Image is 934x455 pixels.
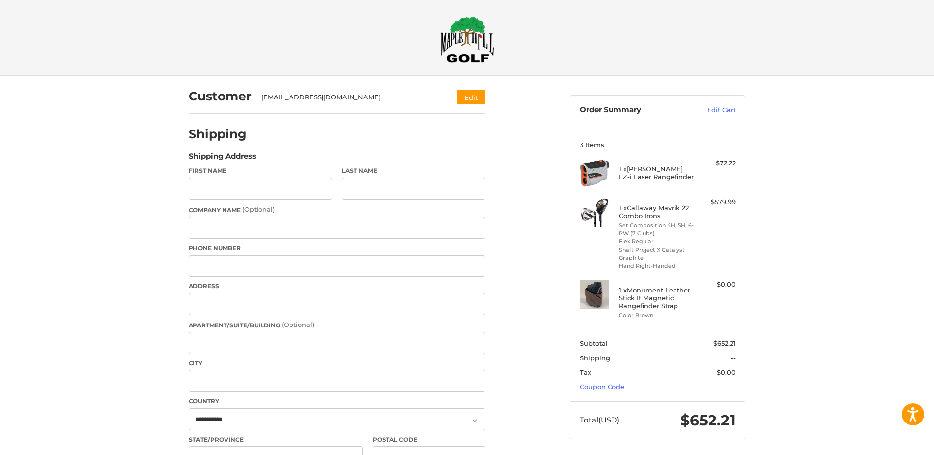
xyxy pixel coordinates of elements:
[619,262,694,270] li: Hand Right-Handed
[697,280,736,290] div: $0.00
[189,244,485,253] label: Phone Number
[580,383,624,390] a: Coupon Code
[189,127,247,142] h2: Shipping
[717,368,736,376] span: $0.00
[619,246,694,262] li: Shaft Project X Catalyst Graphite
[697,197,736,207] div: $579.99
[189,435,363,444] label: State/Province
[457,90,485,104] button: Edit
[619,204,694,220] h4: 1 x Callaway Mavrik 22 Combo Irons
[619,221,694,237] li: Set Composition 4H, 5H, 6-PW (7 Clubs)
[373,435,486,444] label: Postal Code
[440,16,494,63] img: Maple Hill Golf
[619,237,694,246] li: Flex Regular
[580,105,686,115] h3: Order Summary
[282,321,314,328] small: (Optional)
[713,339,736,347] span: $652.21
[189,397,485,406] label: Country
[619,165,694,181] h4: 1 x [PERSON_NAME] LZ-i Laser Rangefinder
[189,359,485,368] label: City
[580,354,610,362] span: Shipping
[686,105,736,115] a: Edit Cart
[189,320,485,330] label: Apartment/Suite/Building
[342,166,485,175] label: Last Name
[680,411,736,429] span: $652.21
[189,166,332,175] label: First Name
[580,141,736,149] h3: 3 Items
[619,286,694,310] h4: 1 x Monument Leather Stick It Magnetic Rangefinder Strap
[261,93,438,102] div: [EMAIL_ADDRESS][DOMAIN_NAME]
[580,415,619,424] span: Total (USD)
[242,205,275,213] small: (Optional)
[580,339,608,347] span: Subtotal
[580,368,591,376] span: Tax
[189,89,252,104] h2: Customer
[189,205,485,215] label: Company Name
[189,151,256,166] legend: Shipping Address
[189,282,485,291] label: Address
[619,311,694,320] li: Color Brown
[731,354,736,362] span: --
[697,159,736,168] div: $72.22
